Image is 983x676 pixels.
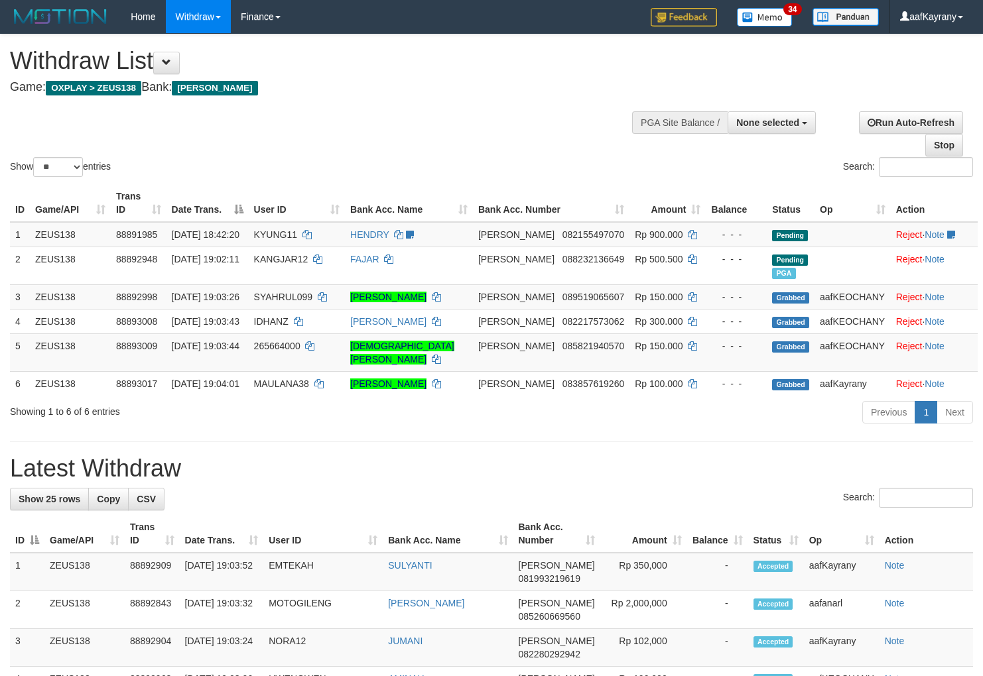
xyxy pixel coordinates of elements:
span: CSV [137,494,156,504]
td: · [891,222,978,247]
td: aafKayrany [804,553,880,591]
span: Copy 085821940570 to clipboard [562,341,624,351]
label: Search: [843,488,973,508]
div: - - - [711,228,761,241]
a: Note [925,292,945,302]
a: Copy [88,488,129,510]
a: Note [885,636,905,646]
a: Note [925,316,945,327]
td: 3 [10,284,30,309]
th: Bank Acc. Name: activate to sort column ascending [383,515,513,553]
th: Status [767,184,815,222]
td: · [891,371,978,396]
span: 265664000 [254,341,300,351]
td: ZEUS138 [44,591,125,629]
a: Note [925,229,945,240]
span: Copy 081993219619 to clipboard [519,573,580,584]
th: ID [10,184,30,222]
span: Copy 089519065607 to clipboard [562,292,624,302]
span: [PERSON_NAME] [172,81,257,95]
span: Rp 500.500 [635,254,683,264]
select: Showentries [33,157,83,177]
div: - - - [711,290,761,304]
a: Reject [896,341,923,351]
th: Balance: activate to sort column ascending [687,515,748,553]
div: - - - [711,339,761,353]
th: Amount: activate to sort column ascending [600,515,687,553]
span: [PERSON_NAME] [478,292,555,302]
a: [PERSON_NAME] [350,316,426,327]
a: Note [925,378,945,389]
span: Show 25 rows [19,494,80,504]
a: [DEMOGRAPHIC_DATA][PERSON_NAME] [350,341,454,365]
span: Copy 082217573062 to clipboard [562,316,624,327]
td: ZEUS138 [30,284,111,309]
th: Amount: activate to sort column ascending [629,184,706,222]
span: [DATE] 19:03:26 [172,292,239,302]
td: · [891,333,978,371]
span: [PERSON_NAME] [519,598,595,608]
td: aafKayrany [804,629,880,667]
button: None selected [728,111,816,134]
span: Rp 150.000 [635,341,683,351]
span: Accepted [754,636,793,648]
th: Date Trans.: activate to sort column ascending [180,515,264,553]
th: Date Trans.: activate to sort column descending [166,184,249,222]
td: MOTOGILENG [263,591,383,629]
td: 6 [10,371,30,396]
span: Accepted [754,561,793,572]
a: Stop [925,134,963,156]
span: Grabbed [772,379,809,390]
td: [DATE] 19:03:52 [180,553,264,591]
span: IDHANZ [254,316,289,327]
span: 88892998 [116,292,157,302]
a: Show 25 rows [10,488,89,510]
span: 88893009 [116,341,157,351]
span: [DATE] 19:03:43 [172,316,239,327]
td: · [891,309,978,333]
img: panduan.png [813,8,879,26]
td: · [891,284,978,309]
th: Op: activate to sort column ascending [815,184,891,222]
a: Note [885,598,905,608]
td: - [687,591,748,629]
td: ZEUS138 [30,247,111,284]
input: Search: [879,157,973,177]
td: aafKEOCHANY [815,333,891,371]
td: ZEUS138 [30,222,111,247]
a: HENDRY [350,229,389,240]
a: Reject [896,229,923,240]
div: Showing 1 to 6 of 6 entries [10,400,400,418]
span: Rp 100.000 [635,378,683,389]
th: Bank Acc. Number: activate to sort column ascending [513,515,600,553]
td: ZEUS138 [30,309,111,333]
a: Run Auto-Refresh [859,111,963,134]
label: Search: [843,157,973,177]
th: Game/API: activate to sort column ascending [30,184,111,222]
a: [PERSON_NAME] [350,378,426,389]
span: Grabbed [772,317,809,328]
span: [PERSON_NAME] [519,560,595,571]
span: [DATE] 19:03:44 [172,341,239,351]
h4: Game: Bank: [10,81,642,94]
td: Rp 2,000,000 [600,591,687,629]
th: Balance [706,184,767,222]
span: [DATE] 19:02:11 [172,254,239,264]
span: [PERSON_NAME] [519,636,595,646]
a: Reject [896,254,923,264]
input: Search: [879,488,973,508]
span: Pending [772,254,808,266]
th: Op: activate to sort column ascending [804,515,880,553]
span: Copy 082155497070 to clipboard [562,229,624,240]
span: Grabbed [772,292,809,304]
td: 3 [10,629,44,667]
td: NORA12 [263,629,383,667]
span: Copy [97,494,120,504]
td: 5 [10,333,30,371]
a: Reject [896,292,923,302]
h1: Latest Withdraw [10,455,973,482]
th: Game/API: activate to sort column ascending [44,515,125,553]
th: User ID: activate to sort column ascending [263,515,383,553]
a: Note [925,254,945,264]
td: 88892904 [125,629,180,667]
